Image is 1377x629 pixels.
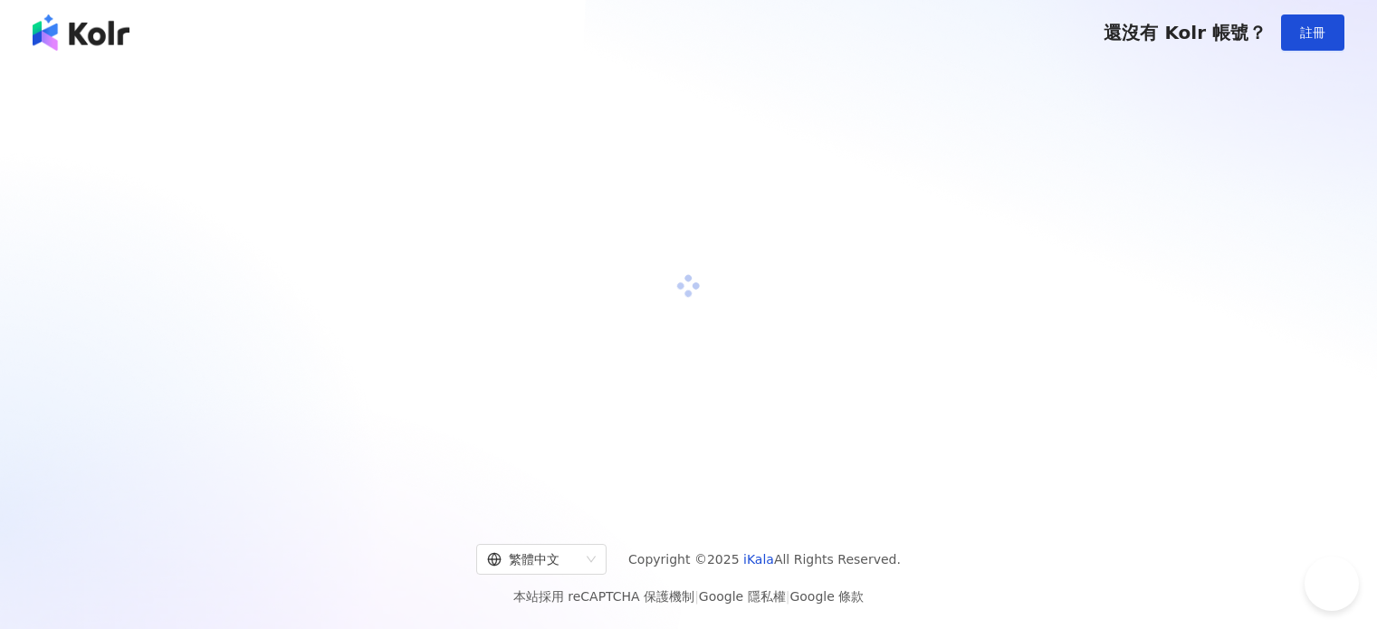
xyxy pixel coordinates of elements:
[743,552,774,567] a: iKala
[1305,557,1359,611] iframe: Help Scout Beacon - Open
[513,586,864,607] span: 本站採用 reCAPTCHA 保護機制
[789,589,864,604] a: Google 條款
[1104,22,1267,43] span: 還沒有 Kolr 帳號？
[699,589,786,604] a: Google 隱私權
[628,548,901,570] span: Copyright © 2025 All Rights Reserved.
[1300,25,1325,40] span: 註冊
[1281,14,1344,51] button: 註冊
[487,545,579,574] div: 繁體中文
[33,14,129,51] img: logo
[786,589,790,604] span: |
[694,589,699,604] span: |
